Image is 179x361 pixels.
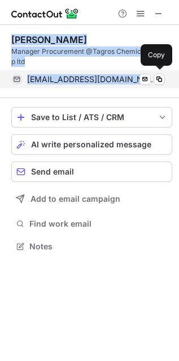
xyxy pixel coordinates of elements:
button: Send email [11,162,172,182]
span: Notes [29,241,168,252]
img: ContactOut v5.3.10 [11,7,79,20]
button: save-profile-one-click [11,107,172,128]
div: Save to List / ATS / CRM [31,113,152,122]
div: [PERSON_NAME] [11,34,87,45]
span: [EMAIL_ADDRESS][DOMAIN_NAME] [27,74,156,84]
span: Send email [31,167,74,176]
span: Add to email campaign [30,194,120,203]
div: Manager Procurement @Tagros Chemicals India p ltd [11,46,172,67]
span: Find work email [29,219,168,229]
button: Add to email campaign [11,189,172,209]
button: AI write personalized message [11,134,172,155]
span: AI write personalized message [31,140,151,149]
button: Find work email [11,216,172,232]
button: Notes [11,239,172,254]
